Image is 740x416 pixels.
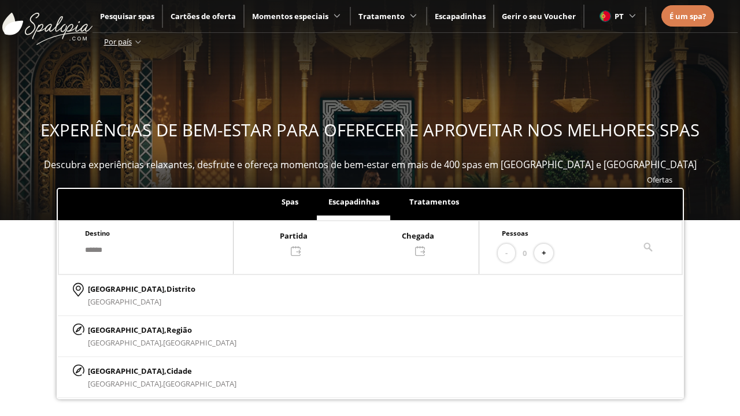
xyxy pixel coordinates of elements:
[88,296,161,307] span: [GEOGRAPHIC_DATA]
[2,1,92,45] img: ImgLogoSpalopia.BvClDcEz.svg
[166,325,192,335] span: Região
[502,229,528,237] span: Pessoas
[523,247,527,259] span: 0
[171,11,236,21] a: Cartões de oferta
[104,36,132,47] span: Por país
[282,196,298,207] span: Spas
[498,244,515,263] button: -
[88,365,236,377] p: [GEOGRAPHIC_DATA],
[435,11,486,21] a: Escapadinhas
[163,378,236,389] span: [GEOGRAPHIC_DATA]
[85,229,110,237] span: Destino
[647,174,672,185] a: Ofertas
[502,11,576,21] a: Gerir o seu Voucher
[409,196,459,207] span: Tratamentos
[88,283,195,295] p: [GEOGRAPHIC_DATA],
[163,337,236,348] span: [GEOGRAPHIC_DATA]
[669,11,706,21] span: É um spa?
[88,378,163,389] span: [GEOGRAPHIC_DATA],
[100,11,154,21] a: Pesquisar spas
[88,337,163,348] span: [GEOGRAPHIC_DATA],
[534,244,553,263] button: +
[44,158,697,171] span: Descubra experiências relaxantes, desfrute e ofereça momentos de bem-estar em mais de 400 spas em...
[669,10,706,23] a: É um spa?
[166,284,195,294] span: Distrito
[40,118,700,142] span: EXPERIÊNCIAS DE BEM-ESTAR PARA OFERECER E APROVEITAR NOS MELHORES SPAS
[88,324,236,336] p: [GEOGRAPHIC_DATA],
[166,366,192,376] span: Cidade
[328,196,379,207] span: Escapadinhas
